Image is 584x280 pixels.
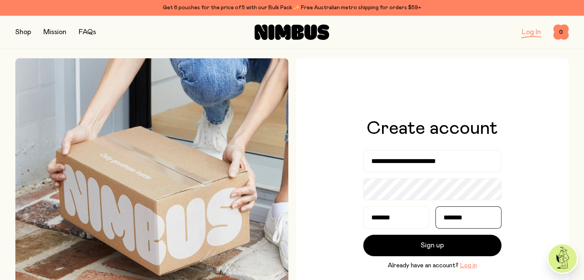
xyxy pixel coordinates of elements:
span: Already have an account? [388,261,458,270]
div: Get 6 pouches for the price of 5 with our Bulk Pack ✨ Free Australian metro shipping for orders $59+ [15,3,569,12]
button: Sign up [363,235,501,256]
button: Log in [460,261,477,270]
h1: Create account [367,119,498,138]
a: Mission [43,29,66,36]
a: FAQs [79,29,96,36]
img: agent [548,244,577,273]
a: Log In [522,29,541,36]
button: 0 [553,25,569,40]
span: Sign up [421,240,444,251]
